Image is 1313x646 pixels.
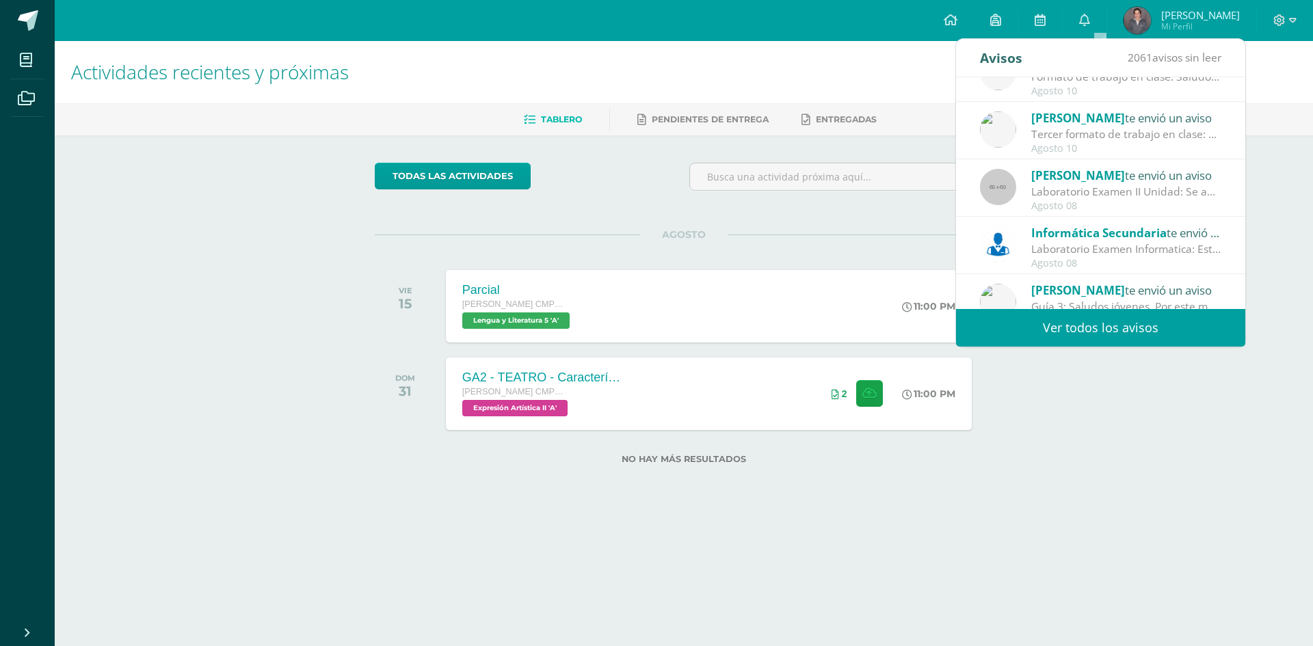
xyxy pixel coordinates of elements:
[816,114,877,124] span: Entregadas
[1031,143,1221,154] div: Agosto 10
[842,388,847,399] span: 2
[375,454,994,464] label: No hay más resultados
[1031,109,1221,126] div: te envió un aviso
[640,228,728,241] span: AGOSTO
[1031,282,1125,298] span: [PERSON_NAME]
[980,284,1016,320] img: 6dfd641176813817be49ede9ad67d1c4.png
[637,109,769,131] a: Pendientes de entrega
[462,400,568,416] span: Expresión Artística II 'A'
[399,295,412,312] div: 15
[1031,258,1221,269] div: Agosto 08
[980,226,1016,263] img: 6ed6846fa57649245178fca9fc9a58dd.png
[395,383,415,399] div: 31
[524,109,582,131] a: Tablero
[801,109,877,131] a: Entregadas
[1031,184,1221,200] div: Laboratorio Examen II Unidad: Se adjunta el laboratorio examen de la II Unidad para las clases de...
[1128,50,1221,65] span: avisos sin leer
[462,312,570,329] span: Lengua y Literatura 5 'A'
[1128,50,1152,65] span: 2061
[1031,126,1221,142] div: Tercer formato de trabajo en clase: Saludos jóvenes Les comparto el formato de trabajo que estare...
[1031,166,1221,184] div: te envió un aviso
[902,300,955,312] div: 11:00 PM
[462,371,626,385] div: GA2 - TEATRO - Características y elementos del teatro
[980,111,1016,148] img: 6dfd641176813817be49ede9ad67d1c4.png
[1031,167,1125,183] span: [PERSON_NAME]
[1161,8,1240,22] span: [PERSON_NAME]
[690,163,993,190] input: Busca una actividad próxima aquí...
[1124,7,1151,34] img: 842d59e8866897ff6b93f5488f6b47a9.png
[832,388,847,399] div: Archivos entregados
[1031,85,1221,97] div: Agosto 10
[1031,69,1221,85] div: Formato de trabajo en clase: Saludos jóvenes Por este medio les comparto el formato de trabajo qu...
[462,387,565,396] span: [PERSON_NAME] CMP Bachillerato en CCLL con Orientación en Computación
[652,114,769,124] span: Pendientes de entrega
[541,114,582,124] span: Tablero
[1031,299,1221,314] div: Guía 3: Saludos jóvenes. Por este medio les informo que tiene desde este momento hasta las 11:58 ...
[462,283,573,297] div: Parcial
[902,388,955,400] div: 11:00 PM
[71,59,349,85] span: Actividades recientes y próximas
[1161,21,1240,32] span: Mi Perfil
[980,169,1016,205] img: 60x60
[375,163,531,189] a: todas las Actividades
[399,286,412,295] div: VIE
[1031,241,1221,257] div: Laboratorio Examen Informatica: Estimados alumnos se les adjunta los laboratorio examen de la III...
[956,309,1245,347] a: Ver todos los avisos
[1031,110,1125,126] span: [PERSON_NAME]
[1031,281,1221,299] div: te envió un aviso
[1031,200,1221,212] div: Agosto 08
[1031,224,1221,241] div: te envió un aviso
[395,373,415,383] div: DOM
[462,299,565,309] span: [PERSON_NAME] CMP Bachillerato en CCLL con Orientación en Computación
[1031,225,1167,241] span: Informática Secundaria
[980,39,1022,77] div: Avisos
